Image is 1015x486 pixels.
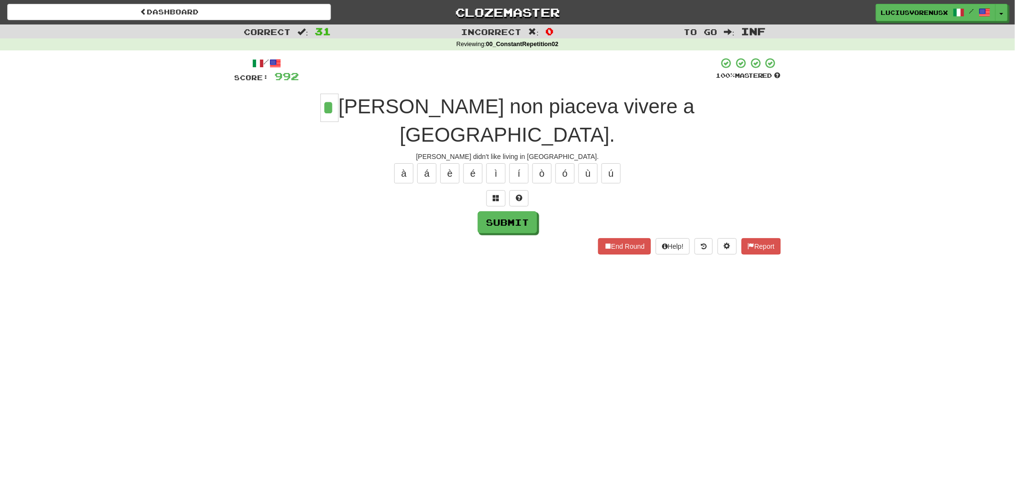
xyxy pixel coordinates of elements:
[509,190,529,207] button: Single letter hint - you only get 1 per sentence and score half the points! alt+h
[598,238,651,255] button: End Round
[274,70,299,82] span: 992
[684,27,718,36] span: To go
[529,28,539,36] span: :
[440,163,460,183] button: è
[486,41,558,48] strong: 00_ConstantRepetition02
[298,28,308,36] span: :
[724,28,735,36] span: :
[339,95,695,146] span: [PERSON_NAME] non piaceva vivere a [GEOGRAPHIC_DATA].
[969,8,974,14] span: /
[463,163,483,183] button: é
[478,211,537,233] button: Submit
[602,163,621,183] button: ú
[555,163,575,183] button: ó
[234,73,269,82] span: Score:
[234,57,299,69] div: /
[461,27,522,36] span: Incorrect
[532,163,552,183] button: ò
[486,190,506,207] button: Switch sentence to multiple choice alt+p
[394,163,413,183] button: à
[716,72,735,79] span: 100 %
[244,27,291,36] span: Correct
[315,25,331,37] span: 31
[345,4,669,21] a: Clozemaster
[417,163,437,183] button: á
[656,238,690,255] button: Help!
[7,4,331,20] a: Dashboard
[486,163,506,183] button: ì
[881,8,948,17] span: LuciusVorenusX
[742,238,781,255] button: Report
[578,163,598,183] button: ù
[545,25,554,37] span: 0
[234,152,781,161] div: [PERSON_NAME] didn't like living in [GEOGRAPHIC_DATA].
[695,238,713,255] button: Round history (alt+y)
[716,72,781,80] div: Mastered
[509,163,529,183] button: í
[741,25,766,37] span: Inf
[876,4,996,21] a: LuciusVorenusX /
